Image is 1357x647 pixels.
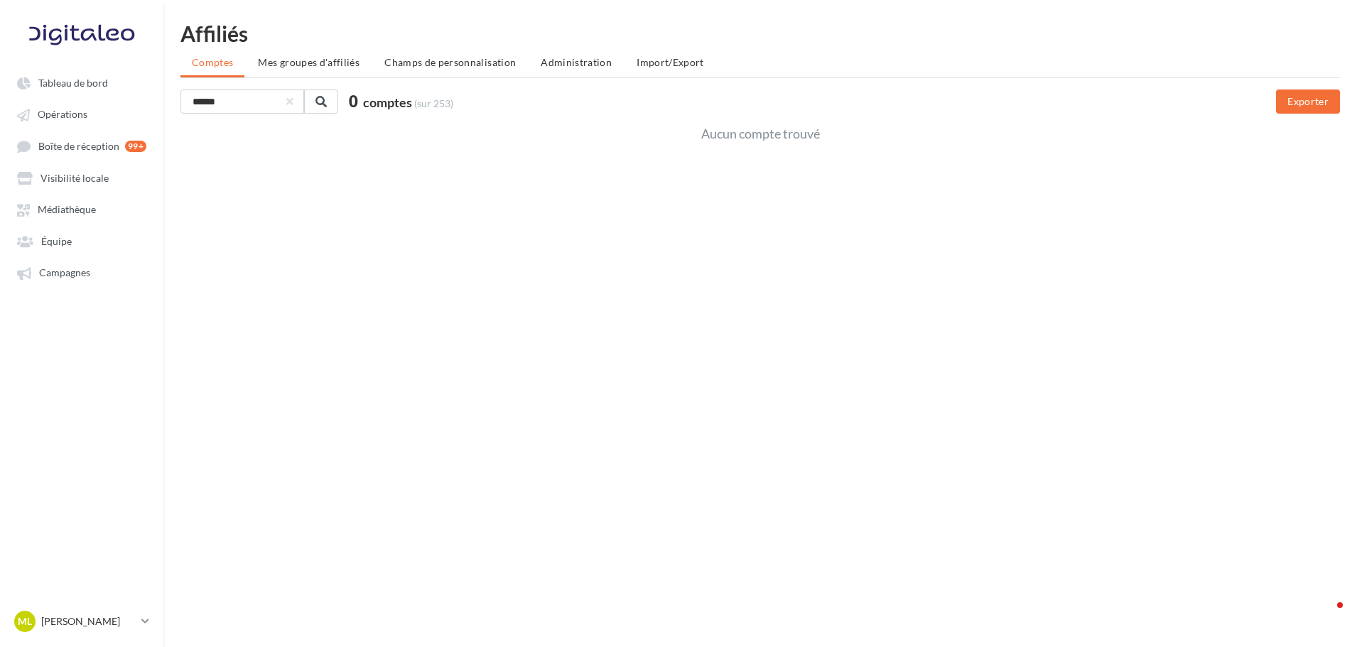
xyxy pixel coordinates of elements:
[541,56,612,68] span: Administration
[1309,599,1343,633] iframe: Intercom live chat
[9,259,155,285] a: Campagnes
[40,172,109,184] span: Visibilité locale
[180,23,1340,44] div: Affiliés
[258,56,359,68] span: Mes groupes d'affiliés
[180,125,1340,143] div: Aucun compte trouvé
[9,133,155,159] a: Boîte de réception 99+
[9,70,155,95] a: Tableau de bord
[38,109,87,121] span: Opérations
[9,165,155,190] a: Visibilité locale
[41,235,72,247] span: Équipe
[1276,89,1340,114] button: Exporter
[38,204,96,216] span: Médiathèque
[9,228,155,254] a: Équipe
[414,97,453,109] span: (sur 253)
[125,141,146,152] div: 99+
[18,614,32,629] span: ML
[349,90,358,112] span: 0
[11,608,152,635] a: ML [PERSON_NAME]
[363,94,412,110] span: comptes
[38,77,108,89] span: Tableau de bord
[637,56,704,68] span: Import/Export
[38,140,119,152] span: Boîte de réception
[9,101,155,126] a: Opérations
[39,267,90,279] span: Campagnes
[384,56,516,68] span: Champs de personnalisation
[41,614,136,629] p: [PERSON_NAME]
[9,196,155,222] a: Médiathèque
